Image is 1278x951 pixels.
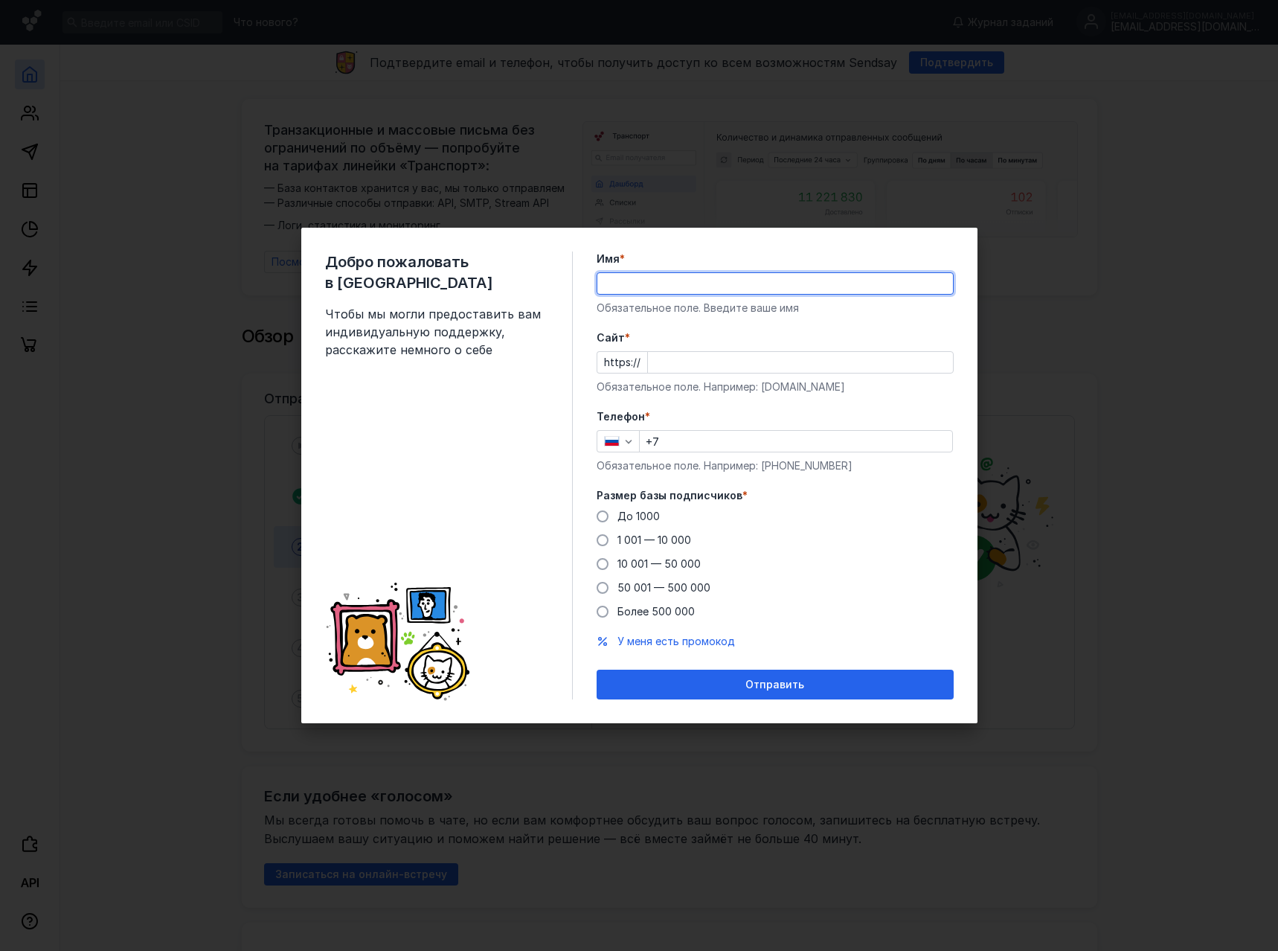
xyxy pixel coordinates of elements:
[617,510,660,522] span: До 1000
[597,409,645,424] span: Телефон
[597,330,625,345] span: Cайт
[597,458,954,473] div: Обязательное поле. Например: [PHONE_NUMBER]
[597,670,954,699] button: Отправить
[597,252,620,266] span: Имя
[597,380,954,394] div: Обязательное поле. Например: [DOMAIN_NAME]
[325,252,548,293] span: Добро пожаловать в [GEOGRAPHIC_DATA]
[617,581,710,594] span: 50 001 — 500 000
[617,605,695,618] span: Более 500 000
[617,557,701,570] span: 10 001 — 50 000
[597,488,742,503] span: Размер базы подписчиков
[617,634,735,649] button: У меня есть промокод
[325,305,548,359] span: Чтобы мы могли предоставить вам индивидуальную поддержку, расскажите немного о себе
[617,534,691,546] span: 1 001 — 10 000
[745,679,804,691] span: Отправить
[597,301,954,316] div: Обязательное поле. Введите ваше имя
[617,635,735,647] span: У меня есть промокод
